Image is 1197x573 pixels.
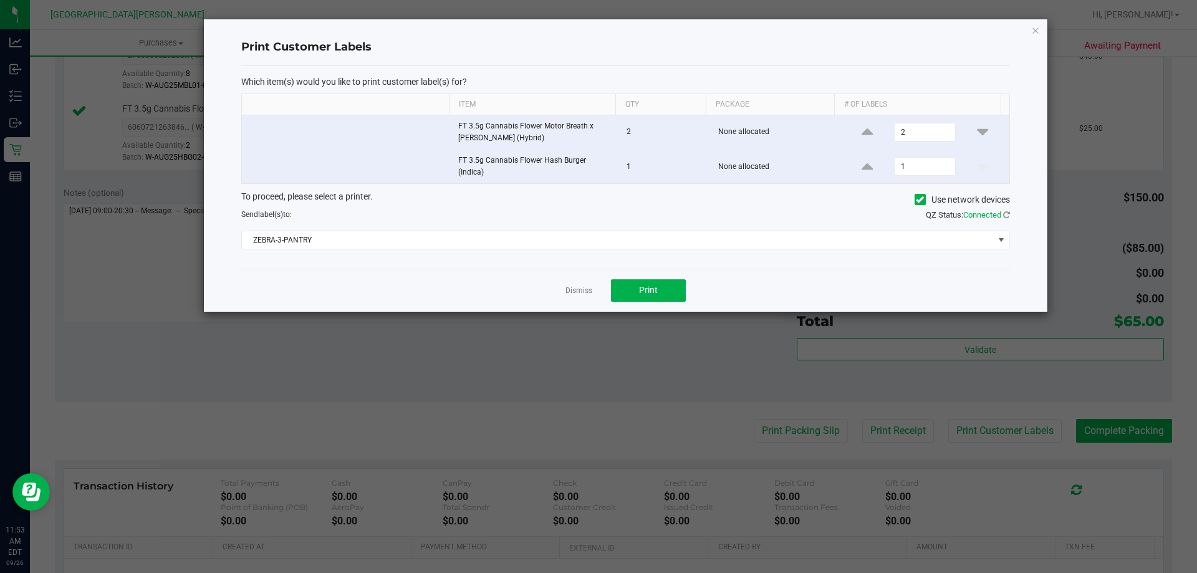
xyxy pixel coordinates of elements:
[232,190,1019,209] div: To proceed, please select a printer.
[241,39,1010,55] h4: Print Customer Labels
[619,150,711,183] td: 1
[711,150,841,183] td: None allocated
[451,150,619,183] td: FT 3.5g Cannabis Flower Hash Burger (Indica)
[258,210,283,219] span: label(s)
[926,210,1010,219] span: QZ Status:
[639,285,658,295] span: Print
[12,473,50,511] iframe: Resource center
[963,210,1001,219] span: Connected
[619,115,711,150] td: 2
[449,94,615,115] th: Item
[915,193,1010,206] label: Use network devices
[241,76,1010,87] p: Which item(s) would you like to print customer label(s) for?
[242,231,994,249] span: ZEBRA-3-PANTRY
[711,115,841,150] td: None allocated
[565,286,592,296] a: Dismiss
[451,115,619,150] td: FT 3.5g Cannabis Flower Motor Breath x [PERSON_NAME] (Hybrid)
[706,94,834,115] th: Package
[611,279,686,302] button: Print
[241,210,292,219] span: Send to:
[834,94,1001,115] th: # of labels
[615,94,706,115] th: Qty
